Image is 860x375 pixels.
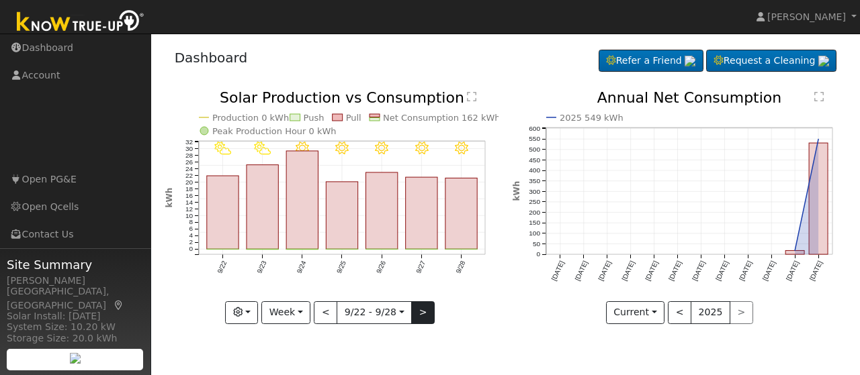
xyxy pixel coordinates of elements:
[411,301,435,324] button: >
[206,176,238,249] rect: onclick=""
[529,219,540,227] text: 150
[220,89,464,106] text: Solar Production vs Consumption
[817,138,820,141] circle: onclick=""
[406,177,437,249] rect: onclick=""
[70,353,81,364] img: retrieve
[529,209,540,216] text: 200
[189,232,193,239] text: 4
[644,260,660,282] text: [DATE]
[529,198,540,205] text: 250
[536,251,540,258] text: 0
[326,182,357,249] rect: onclick=""
[295,260,307,275] text: 9/24
[314,301,337,324] button: <
[375,142,388,156] i: 9/26 - Clear
[189,239,193,246] text: 2
[454,260,466,275] text: 9/28
[599,50,703,72] a: Refer a Friend
[808,260,824,282] text: [DATE]
[512,181,521,201] text: kWh
[529,146,540,153] text: 500
[785,260,800,282] text: [DATE]
[685,56,695,66] img: retrieve
[691,301,730,324] button: 2025
[189,219,193,226] text: 8
[254,142,271,156] i: 9/23 - PartlyCloudy
[786,251,805,255] rect: onclick=""
[247,165,278,250] rect: onclick=""
[113,300,125,311] a: Map
[668,301,691,324] button: <
[337,301,412,324] button: 9/22 - 9/28
[529,136,540,143] text: 550
[7,274,144,288] div: [PERSON_NAME]
[529,125,540,132] text: 600
[185,205,193,213] text: 12
[809,143,828,254] rect: onclick=""
[560,113,623,123] text: 2025 549 kWh
[606,301,665,324] button: Current
[767,11,846,22] span: [PERSON_NAME]
[691,260,706,282] text: [DATE]
[383,113,501,123] text: Net Consumption 162 kWh
[185,152,193,159] text: 28
[706,50,836,72] a: Request a Cleaning
[621,260,636,282] text: [DATE]
[445,178,477,250] rect: onclick=""
[185,212,193,219] text: 10
[7,309,144,323] div: Solar Install: [DATE]
[814,91,824,102] text: 
[667,260,683,282] text: [DATE]
[175,50,248,66] a: Dashboard
[212,113,289,123] text: Production 0 kWh
[467,91,476,102] text: 
[296,142,309,156] i: 9/24 - Clear
[415,142,428,156] i: 9/27 - Clear
[185,192,193,199] text: 16
[10,7,151,38] img: Know True-Up
[529,167,540,174] text: 400
[738,260,753,282] text: [DATE]
[185,138,193,146] text: 32
[165,188,174,208] text: kWh
[415,260,427,275] text: 9/27
[529,156,540,164] text: 450
[818,56,829,66] img: retrieve
[529,177,540,184] text: 350
[189,246,193,253] text: 0
[550,260,566,282] text: [DATE]
[189,225,193,233] text: 6
[212,126,337,136] text: Peak Production Hour 0 kWh
[7,256,144,274] span: Site Summary
[214,142,230,156] i: 9/22 - PartlyCloudy
[255,260,267,275] text: 9/23
[529,188,540,195] text: 300
[185,172,193,179] text: 22
[7,320,144,334] div: System Size: 10.20 kW
[375,260,387,275] text: 9/26
[185,145,193,152] text: 30
[335,260,347,275] text: 9/25
[185,199,193,206] text: 14
[185,158,193,166] text: 26
[261,301,310,324] button: Week
[7,331,144,345] div: Storage Size: 20.0 kWh
[345,113,361,123] text: Pull
[574,260,589,282] text: [DATE]
[761,260,777,282] text: [DATE]
[286,151,318,249] rect: onclick=""
[185,178,193,186] text: 20
[529,229,540,237] text: 100
[597,260,613,282] text: [DATE]
[335,142,349,156] i: 9/25 - Clear
[714,260,730,282] text: [DATE]
[303,113,324,123] text: Push
[185,185,193,193] text: 18
[794,250,797,252] circle: onclick=""
[216,260,228,275] text: 9/22
[365,172,397,249] rect: onclick=""
[455,142,468,156] i: 9/28 - Clear
[597,89,782,106] text: Annual Net Consumption
[185,165,193,172] text: 24
[7,284,144,313] div: [GEOGRAPHIC_DATA], [GEOGRAPHIC_DATA]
